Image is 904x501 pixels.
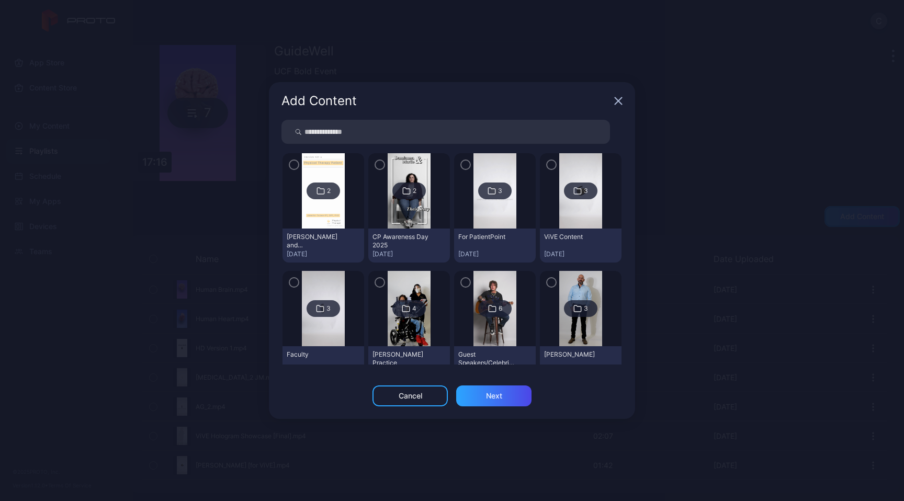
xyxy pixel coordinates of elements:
div: ViVE Content [544,233,602,241]
div: Francis Sentence Practice [372,350,430,367]
div: 3 [584,304,588,313]
div: Add Content [281,95,610,107]
button: Next [456,385,532,406]
div: For PatientPoint [458,233,516,241]
div: 2 [413,187,416,195]
div: 3 [584,187,588,195]
div: 4 [412,304,416,313]
div: [DATE] [287,250,360,258]
div: 3 [326,304,331,313]
div: 3 [498,187,502,195]
div: 2 [327,187,331,195]
div: Faculty [287,350,344,359]
div: [DATE] [544,250,617,258]
button: Cancel [372,385,448,406]
div: Guest Speakers/Celebrities [458,350,516,367]
div: Cancel [399,392,422,400]
div: [DATE] [372,250,446,258]
div: 6 [499,304,502,313]
div: [DATE] [458,250,532,258]
div: CP Awareness Day 2025 [372,233,430,249]
div: Next [486,392,502,400]
div: Larry and Ruth Interview [287,233,344,249]
div: Jason [544,350,602,359]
